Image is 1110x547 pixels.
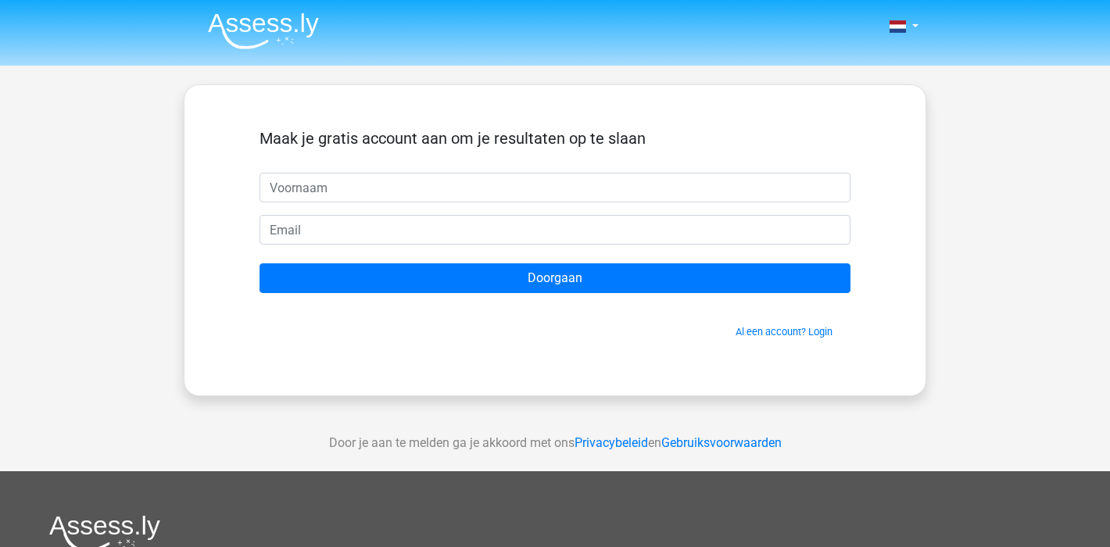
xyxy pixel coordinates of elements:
[260,263,850,293] input: Doorgaan
[736,326,832,338] a: Al een account? Login
[208,13,319,49] img: Assessly
[260,129,850,148] h5: Maak je gratis account aan om je resultaten op te slaan
[260,173,850,202] input: Voornaam
[575,435,648,450] a: Privacybeleid
[661,435,782,450] a: Gebruiksvoorwaarden
[260,215,850,245] input: Email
